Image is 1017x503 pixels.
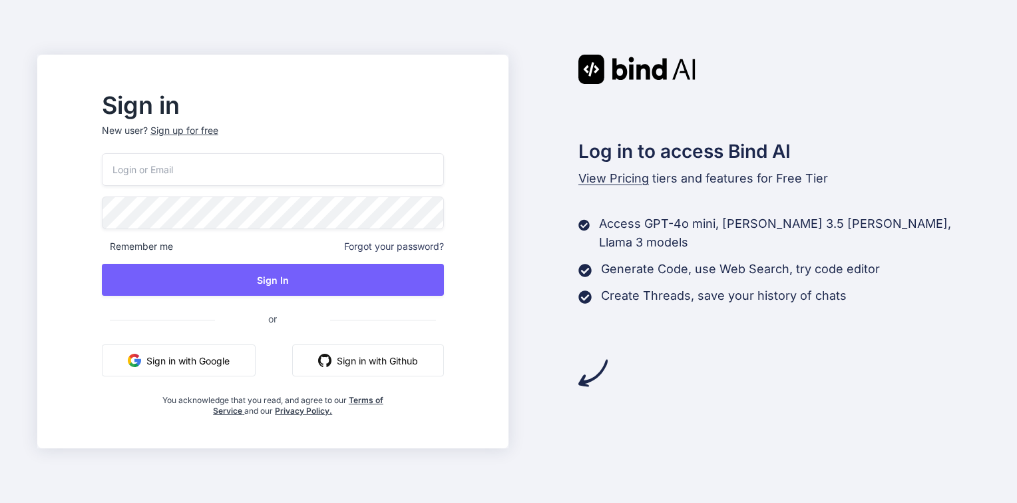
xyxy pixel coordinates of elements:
input: Login or Email [102,153,444,186]
span: Remember me [102,240,173,253]
span: Forgot your password? [344,240,444,253]
img: github [318,354,331,367]
h2: Log in to access Bind AI [578,137,980,165]
button: Sign in with Google [102,344,256,376]
a: Privacy Policy. [275,406,332,416]
p: New user? [102,124,444,153]
button: Sign In [102,264,444,296]
img: arrow [578,358,608,388]
img: google [128,354,141,367]
p: Access GPT-4o mini, [PERSON_NAME] 3.5 [PERSON_NAME], Llama 3 models [599,215,980,252]
div: You acknowledge that you read, and agree to our and our [158,387,387,416]
span: View Pricing [578,171,649,185]
a: Terms of Service [213,395,383,416]
button: Sign in with Github [292,344,444,376]
h2: Sign in [102,95,444,116]
p: Generate Code, use Web Search, try code editor [601,260,880,278]
p: Create Threads, save your history of chats [601,286,847,305]
span: or [215,302,330,335]
p: tiers and features for Free Tier [578,169,980,188]
img: Bind AI logo [578,55,696,84]
div: Sign up for free [150,124,218,137]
